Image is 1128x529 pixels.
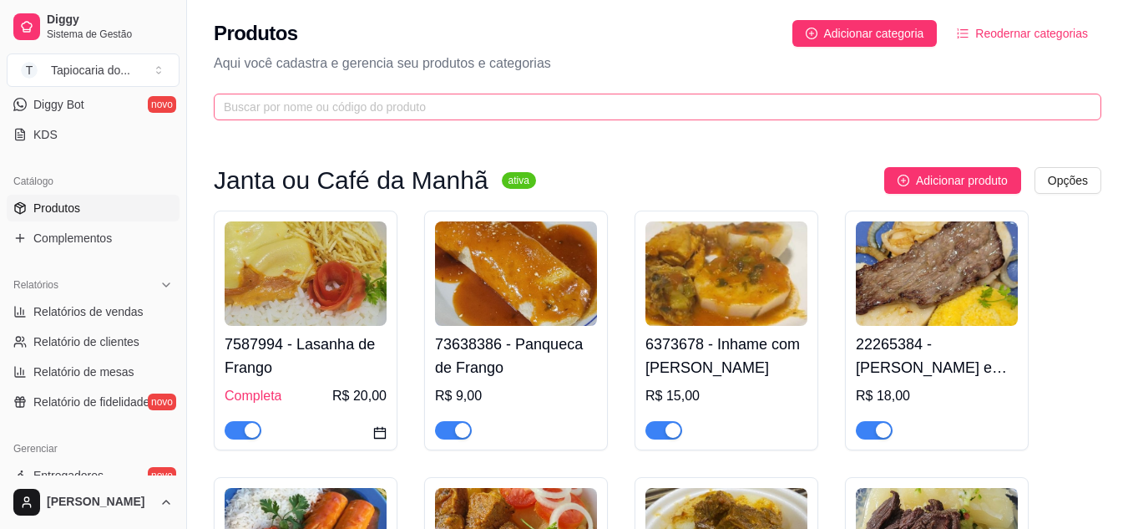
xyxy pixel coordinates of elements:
div: R$ 18,00 [856,386,1018,406]
sup: ativa [502,172,536,189]
button: Select a team [7,53,180,87]
span: Opções [1048,171,1088,190]
img: product-image [856,221,1018,326]
a: Produtos [7,195,180,221]
div: R$ 9,00 [435,386,597,406]
span: calendar [373,426,387,440]
span: Relatórios [13,278,58,292]
span: Relatório de clientes [33,333,139,350]
span: Entregadores [33,467,104,484]
img: product-image [645,221,807,326]
span: T [21,62,38,79]
button: Reodernar categorias [943,20,1101,47]
img: product-image [435,221,597,326]
span: KDS [33,126,58,143]
h4: 7587994 - Lasanha de Frango [225,333,387,379]
span: ordered-list [957,28,969,39]
span: [PERSON_NAME] [47,495,153,510]
div: Tapiocaria do ... [51,62,130,79]
h3: Janta ou Café da Manhã [214,170,488,191]
a: Relatórios de vendas [7,298,180,325]
span: Sistema de Gestão [47,28,173,41]
span: R$ 20,00 [332,386,387,406]
a: Relatório de mesas [7,359,180,385]
a: Entregadoresnovo [7,462,180,489]
span: Completa [225,386,281,406]
span: Adicionar categoria [824,24,924,43]
a: KDS [7,121,180,148]
h4: 6373678 - Inhame com [PERSON_NAME] [645,333,807,379]
span: Relatório de fidelidade [33,394,149,410]
a: DiggySistema de Gestão [7,7,180,47]
h2: Produtos [214,20,298,47]
span: Reodernar categorias [975,24,1088,43]
input: Buscar por nome ou código do produto [224,98,1078,116]
button: Opções [1034,167,1101,194]
a: Diggy Botnovo [7,91,180,118]
button: [PERSON_NAME] [7,482,180,522]
a: Relatório de clientes [7,328,180,355]
span: plus-circle [806,28,817,39]
span: plus-circle [898,175,909,186]
span: Adicionar produto [916,171,1008,190]
div: Gerenciar [7,435,180,462]
span: Relatórios de vendas [33,303,144,320]
span: Diggy [47,13,173,28]
h4: 73638386 - Panqueca de Frango [435,333,597,379]
img: product-image [225,221,387,326]
span: Complementos [33,230,112,247]
span: Diggy Bot [33,96,84,113]
p: Aqui você cadastra e gerencia seu produtos e categorias [214,53,1101,74]
span: Produtos [33,200,80,216]
button: Adicionar categoria [792,20,938,47]
span: Relatório de mesas [33,364,134,380]
div: Catálogo [7,168,180,195]
div: R$ 15,00 [645,386,807,406]
a: Relatório de fidelidadenovo [7,389,180,415]
button: Adicionar produto [884,167,1021,194]
h4: 22265384 - [PERSON_NAME] e Carne de Sol [856,333,1018,379]
a: Complementos [7,225,180,252]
